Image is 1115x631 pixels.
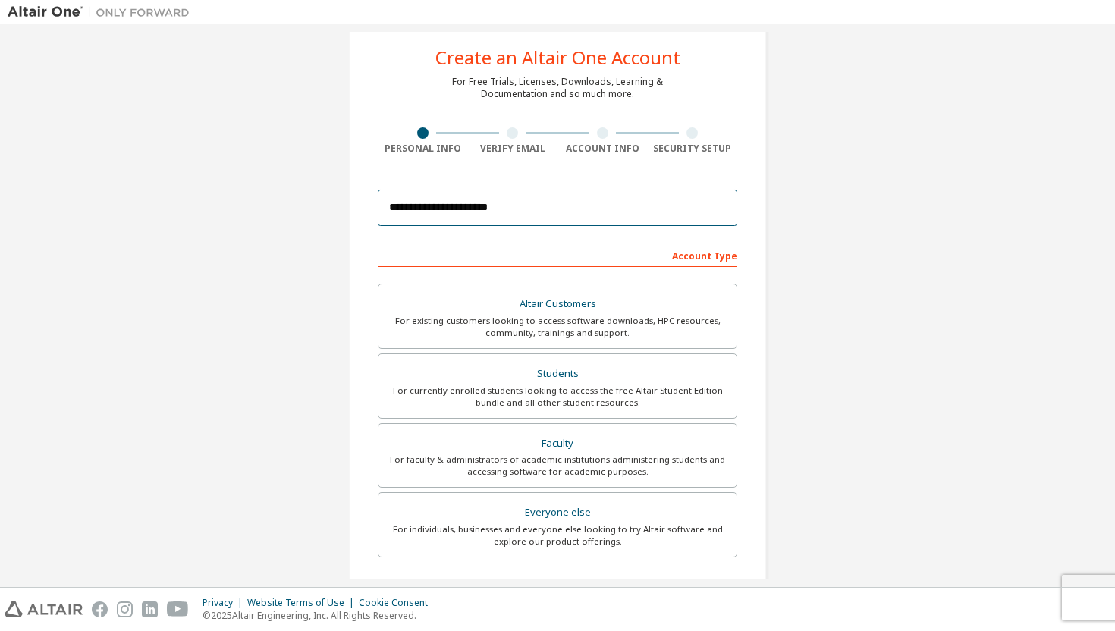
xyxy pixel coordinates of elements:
[388,502,727,523] div: Everyone else
[167,601,189,617] img: youtube.svg
[388,315,727,339] div: For existing customers looking to access software downloads, HPC resources, community, trainings ...
[359,597,437,609] div: Cookie Consent
[648,143,738,155] div: Security Setup
[388,454,727,478] div: For faculty & administrators of academic institutions administering students and accessing softwa...
[117,601,133,617] img: instagram.svg
[388,294,727,315] div: Altair Customers
[8,5,197,20] img: Altair One
[378,143,468,155] div: Personal Info
[388,385,727,409] div: For currently enrolled students looking to access the free Altair Student Edition bundle and all ...
[203,597,247,609] div: Privacy
[5,601,83,617] img: altair_logo.svg
[247,597,359,609] div: Website Terms of Use
[142,601,158,617] img: linkedin.svg
[468,143,558,155] div: Verify Email
[203,609,437,622] p: © 2025 Altair Engineering, Inc. All Rights Reserved.
[452,76,663,100] div: For Free Trials, Licenses, Downloads, Learning & Documentation and so much more.
[388,363,727,385] div: Students
[435,49,680,67] div: Create an Altair One Account
[92,601,108,617] img: facebook.svg
[378,243,737,267] div: Account Type
[557,143,648,155] div: Account Info
[388,523,727,548] div: For individuals, businesses and everyone else looking to try Altair software and explore our prod...
[388,433,727,454] div: Faculty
